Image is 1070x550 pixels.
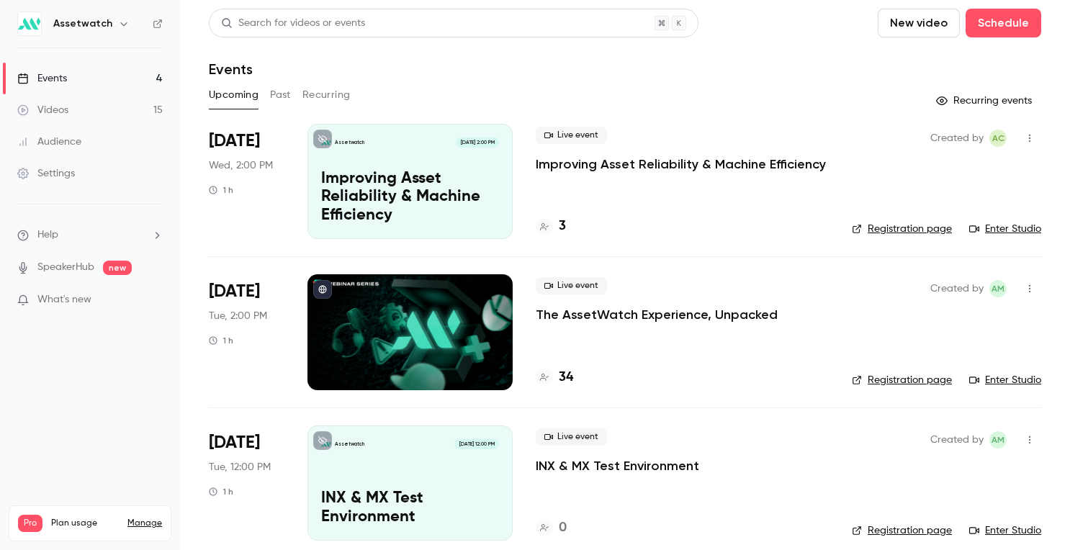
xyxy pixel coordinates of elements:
a: Enter Studio [969,373,1041,387]
span: Created by [930,280,984,297]
a: 0 [536,518,567,538]
div: Settings [17,166,75,181]
span: [DATE] [209,280,260,303]
div: 1 h [209,486,233,497]
a: The AssetWatch Experience, Unpacked [536,306,778,323]
a: Registration page [852,373,952,387]
button: Upcoming [209,84,258,107]
h4: 0 [559,518,567,538]
span: Auburn Meadows [989,431,1007,448]
h4: 3 [559,217,566,236]
p: Assetwatch [335,441,364,448]
div: Events [17,71,67,86]
div: 1 h [209,335,233,346]
span: Created by [930,431,984,448]
div: Nov 4 Tue, 12:00 PM (America/New York) [209,425,284,541]
div: Audience [17,135,81,149]
button: Recurring [302,84,351,107]
img: Assetwatch [18,12,41,35]
a: SpeakerHub [37,260,94,275]
h1: Events [209,60,253,78]
span: Live event [536,428,607,446]
div: Oct 15 Wed, 2:00 PM (America/New York) [209,124,284,239]
span: [DATE] [209,130,260,153]
p: INX & MX Test Environment [321,490,499,527]
span: Help [37,227,58,243]
span: Live event [536,127,607,144]
a: Enter Studio [969,222,1041,236]
span: new [103,261,132,275]
span: Adam Creamer [989,130,1007,147]
div: Videos [17,103,68,117]
h4: 34 [559,368,573,387]
span: [DATE] 12:00 PM [454,439,498,449]
span: Pro [18,515,42,532]
a: 3 [536,217,566,236]
span: Wed, 2:00 PM [209,158,273,173]
button: Schedule [966,9,1041,37]
div: Oct 21 Tue, 2:00 PM (America/New York) [209,274,284,389]
a: Registration page [852,523,952,538]
span: AM [992,431,1004,448]
span: Created by [930,130,984,147]
span: [DATE] 2:00 PM [456,137,498,148]
a: Registration page [852,222,952,236]
a: Improving Asset Reliability & Machine EfficiencyAssetwatch[DATE] 2:00 PMImproving Asset Reliabili... [307,124,513,239]
span: AM [992,280,1004,297]
div: Search for videos or events [221,16,365,31]
a: Manage [127,518,162,529]
a: Improving Asset Reliability & Machine Efficiency [536,155,826,173]
span: Plan usage [51,518,119,529]
h6: Assetwatch [53,17,112,31]
div: 1 h [209,184,233,196]
span: AC [992,130,1004,147]
button: Recurring events [930,89,1041,112]
li: help-dropdown-opener [17,227,163,243]
span: What's new [37,292,91,307]
button: New video [878,9,960,37]
span: Tue, 12:00 PM [209,460,271,474]
span: [DATE] [209,431,260,454]
p: Improving Asset Reliability & Machine Efficiency [321,170,499,225]
a: INX & MX Test Environment [536,457,699,474]
a: INX & MX Test EnvironmentAssetwatch[DATE] 12:00 PMINX & MX Test Environment [307,425,513,541]
span: Live event [536,277,607,294]
a: 34 [536,368,573,387]
button: Past [270,84,291,107]
span: Auburn Meadows [989,280,1007,297]
a: Enter Studio [969,523,1041,538]
p: Assetwatch [335,139,364,146]
span: Tue, 2:00 PM [209,309,267,323]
